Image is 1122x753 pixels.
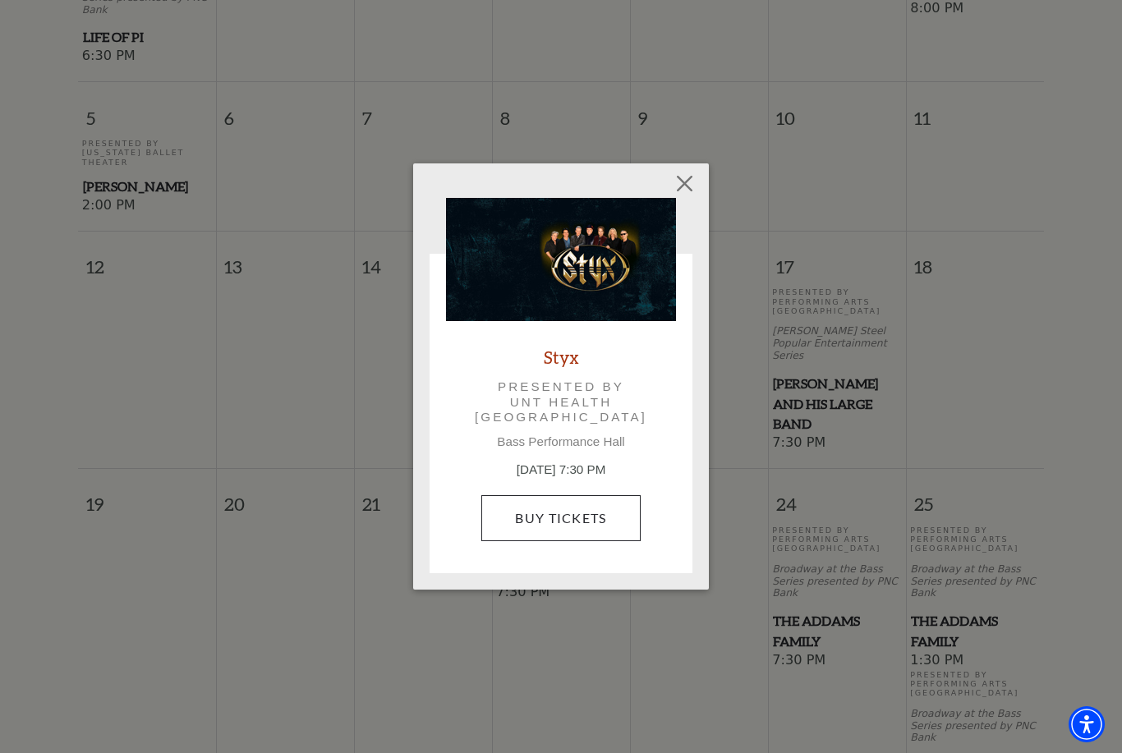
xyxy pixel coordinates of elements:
[446,461,676,480] p: [DATE] 7:30 PM
[669,168,701,199] button: Close
[1069,706,1105,742] div: Accessibility Menu
[469,379,653,425] p: Presented by UNT Health [GEOGRAPHIC_DATA]
[544,346,579,368] a: Styx
[446,434,676,449] p: Bass Performance Hall
[446,198,676,321] img: Styx
[481,495,640,541] a: Buy Tickets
